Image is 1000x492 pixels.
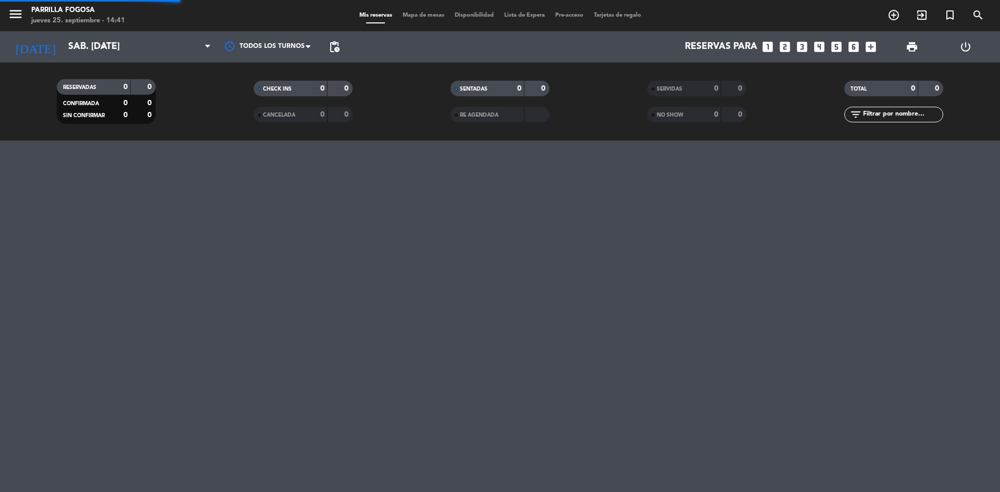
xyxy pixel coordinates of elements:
[8,6,23,26] button: menu
[147,111,154,119] strong: 0
[959,41,972,53] i: power_settings_new
[541,85,547,92] strong: 0
[449,12,499,18] span: Disponibilidad
[147,99,154,107] strong: 0
[123,99,128,107] strong: 0
[738,111,744,118] strong: 0
[851,86,867,92] span: TOTAL
[761,40,774,54] i: looks_one
[8,35,63,58] i: [DATE]
[517,85,521,92] strong: 0
[911,85,915,92] strong: 0
[31,5,125,16] div: Parrilla Fogosa
[344,111,351,118] strong: 0
[8,6,23,22] i: menu
[397,12,449,18] span: Mapa de mesas
[97,41,109,53] i: arrow_drop_down
[813,40,826,54] i: looks_4
[63,85,96,90] span: RESERVADAS
[31,16,125,26] div: jueves 25. septiembre - 14:41
[263,86,292,92] span: CHECK INS
[657,112,683,118] span: NO SHOW
[460,112,498,118] span: RE AGENDADA
[795,40,809,54] i: looks_3
[123,111,128,119] strong: 0
[888,9,900,21] i: add_circle_outline
[916,9,928,21] i: exit_to_app
[935,85,941,92] strong: 0
[147,83,154,91] strong: 0
[460,86,488,92] span: SENTADAS
[939,31,992,62] div: LOG OUT
[320,111,324,118] strong: 0
[344,85,351,92] strong: 0
[685,42,757,52] span: Reservas para
[354,12,397,18] span: Mis reservas
[328,41,341,53] span: pending_actions
[847,40,860,54] i: looks_6
[778,40,792,54] i: looks_two
[830,40,843,54] i: looks_5
[972,9,984,21] i: search
[123,83,128,91] strong: 0
[906,41,918,53] span: print
[589,12,646,18] span: Tarjetas de regalo
[738,85,744,92] strong: 0
[714,111,718,118] strong: 0
[944,9,956,21] i: turned_in_not
[63,113,105,118] span: SIN CONFIRMAR
[849,108,862,121] i: filter_list
[263,112,295,118] span: CANCELADA
[657,86,682,92] span: SERVIDAS
[63,101,99,106] span: CONFIRMADA
[320,85,324,92] strong: 0
[864,40,878,54] i: add_box
[550,12,589,18] span: Pre-acceso
[862,109,943,120] input: Filtrar por nombre...
[714,85,718,92] strong: 0
[499,12,550,18] span: Lista de Espera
